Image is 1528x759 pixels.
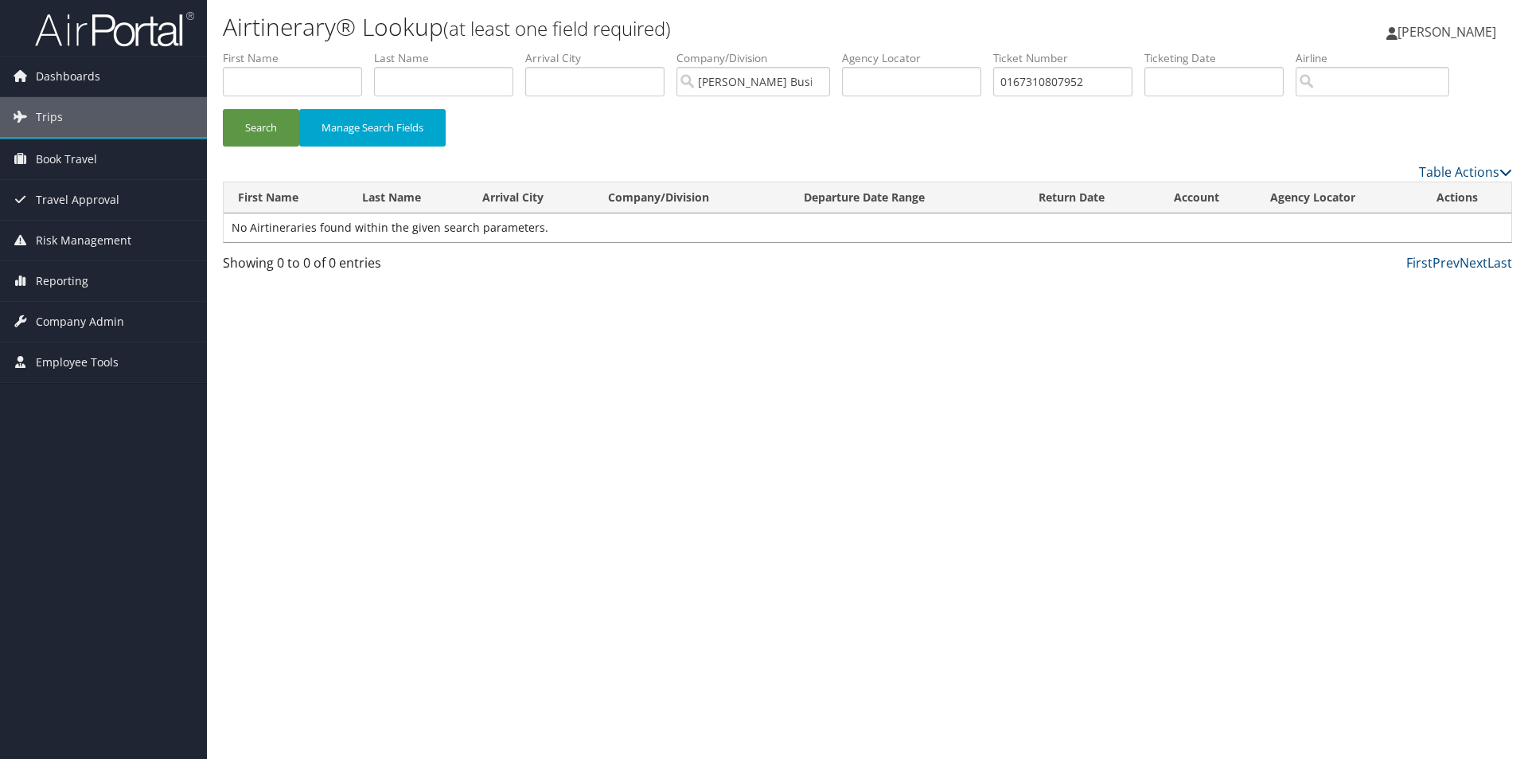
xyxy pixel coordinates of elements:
[224,182,348,213] th: First Name: activate to sort column ascending
[36,261,88,301] span: Reporting
[36,342,119,382] span: Employee Tools
[1296,50,1461,66] label: Airline
[1024,182,1160,213] th: Return Date: activate to sort column ascending
[443,15,671,41] small: (at least one field required)
[1487,254,1512,272] a: Last
[676,50,842,66] label: Company/Division
[789,182,1024,213] th: Departure Date Range: activate to sort column ascending
[1386,8,1512,56] a: [PERSON_NAME]
[468,182,594,213] th: Arrival City: activate to sort column ascending
[1256,182,1422,213] th: Agency Locator: activate to sort column ascending
[1144,50,1296,66] label: Ticketing Date
[1406,254,1432,272] a: First
[36,97,63,137] span: Trips
[594,182,789,213] th: Company/Division
[224,213,1511,242] td: No Airtineraries found within the given search parameters.
[223,253,528,280] div: Showing 0 to 0 of 0 entries
[223,109,299,147] button: Search
[1160,182,1256,213] th: Account: activate to sort column ascending
[1397,23,1496,41] span: [PERSON_NAME]
[1460,254,1487,272] a: Next
[36,139,97,179] span: Book Travel
[1422,182,1511,213] th: Actions
[223,10,1082,44] h1: Airtinerary® Lookup
[374,50,525,66] label: Last Name
[36,302,124,342] span: Company Admin
[36,221,131,260] span: Risk Management
[36,57,100,96] span: Dashboards
[35,10,194,48] img: airportal-logo.png
[842,50,993,66] label: Agency Locator
[1419,163,1512,181] a: Table Actions
[1432,254,1460,272] a: Prev
[993,50,1144,66] label: Ticket Number
[223,50,374,66] label: First Name
[36,180,119,220] span: Travel Approval
[299,109,446,147] button: Manage Search Fields
[348,182,469,213] th: Last Name: activate to sort column ascending
[525,50,676,66] label: Arrival City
